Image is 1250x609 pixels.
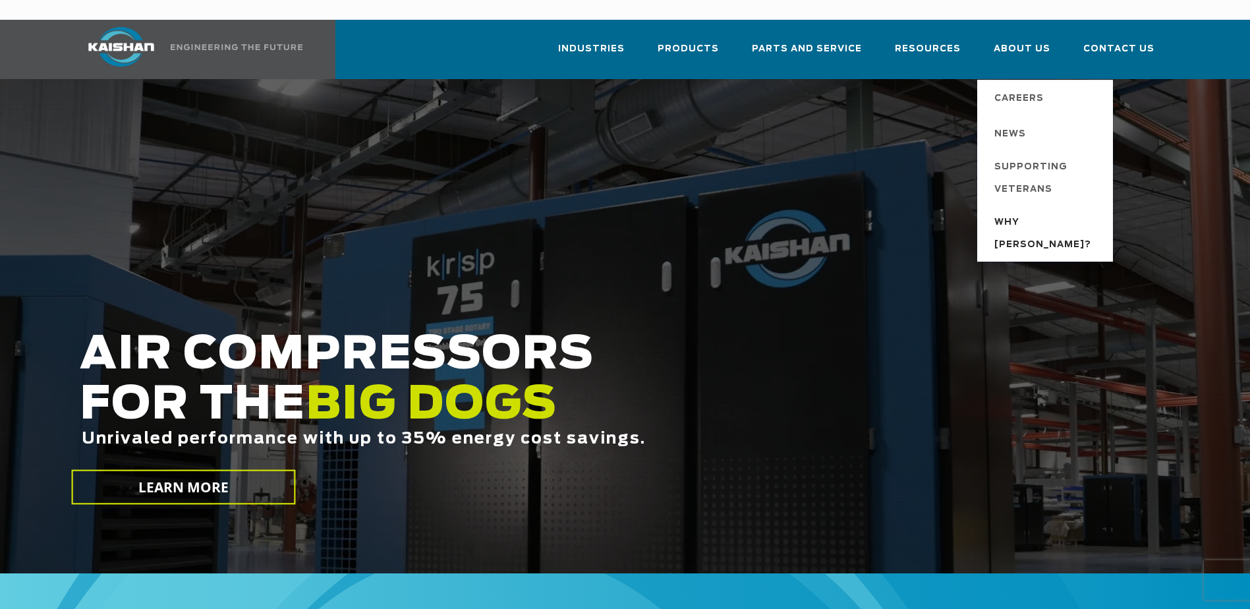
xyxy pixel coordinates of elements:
span: News [994,123,1026,146]
a: Contact Us [1083,32,1154,76]
a: Parts and Service [752,32,862,76]
span: Resources [895,42,961,57]
a: Products [658,32,719,76]
span: Unrivaled performance with up to 35% energy cost savings. [82,431,646,447]
img: kaishan logo [72,27,171,67]
span: Parts and Service [752,42,862,57]
a: About Us [994,32,1050,76]
h2: AIR COMPRESSORS FOR THE [80,330,986,489]
span: Why [PERSON_NAME]? [994,212,1100,256]
span: Careers [994,88,1044,110]
a: Resources [895,32,961,76]
a: Why [PERSON_NAME]? [981,206,1113,262]
a: Careers [981,80,1113,115]
span: Contact Us [1083,42,1154,57]
span: About Us [994,42,1050,57]
a: Kaishan USA [72,20,305,79]
a: Industries [558,32,625,76]
span: Products [658,42,719,57]
img: Engineering the future [171,44,302,50]
span: Supporting Veterans [994,156,1100,201]
a: Supporting Veterans [981,151,1113,206]
span: LEARN MORE [138,478,229,497]
span: BIG DOGS [306,383,557,428]
a: News [981,115,1113,151]
span: Industries [558,42,625,57]
a: LEARN MORE [71,470,295,505]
